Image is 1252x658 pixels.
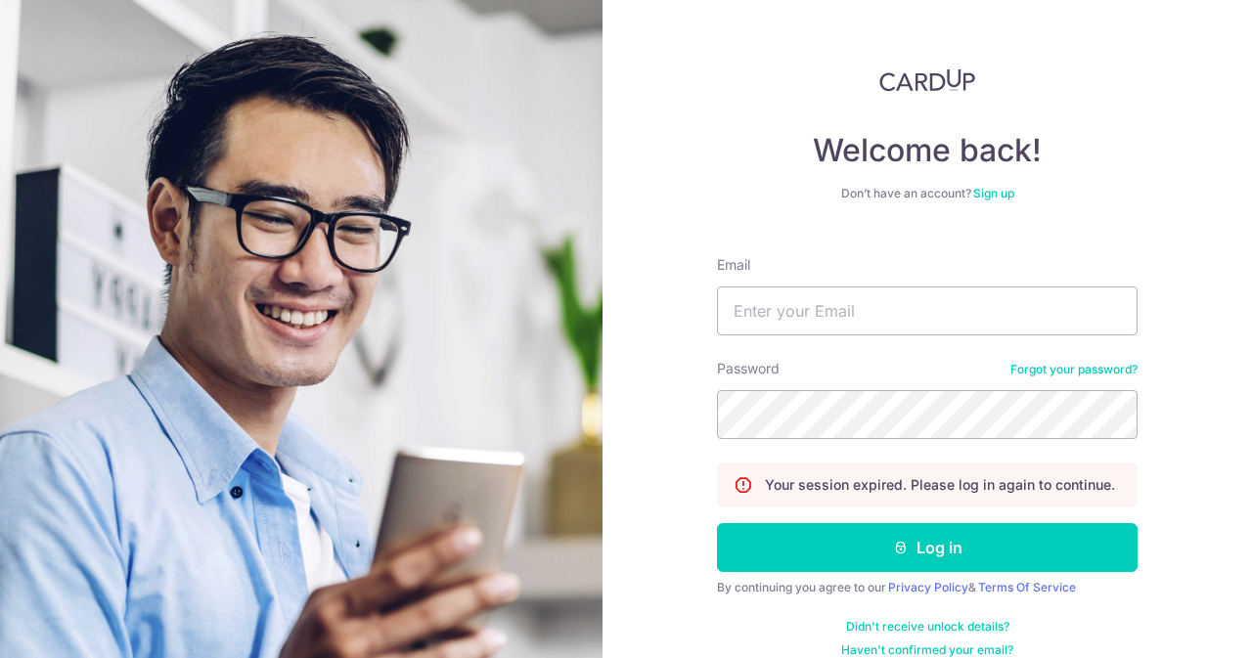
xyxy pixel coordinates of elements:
input: Enter your Email [717,286,1138,335]
a: Didn't receive unlock details? [846,619,1009,635]
a: Privacy Policy [888,580,968,594]
a: Sign up [973,186,1014,200]
div: Don’t have an account? [717,186,1138,201]
a: Forgot your password? [1010,362,1138,377]
label: Password [717,359,780,378]
h4: Welcome back! [717,131,1138,170]
a: Terms Of Service [978,580,1076,594]
a: Haven't confirmed your email? [841,642,1013,658]
div: By continuing you agree to our & [717,580,1138,595]
p: Your session expired. Please log in again to continue. [765,475,1115,495]
button: Log in [717,523,1138,572]
label: Email [717,255,750,275]
img: CardUp Logo [879,68,975,92]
